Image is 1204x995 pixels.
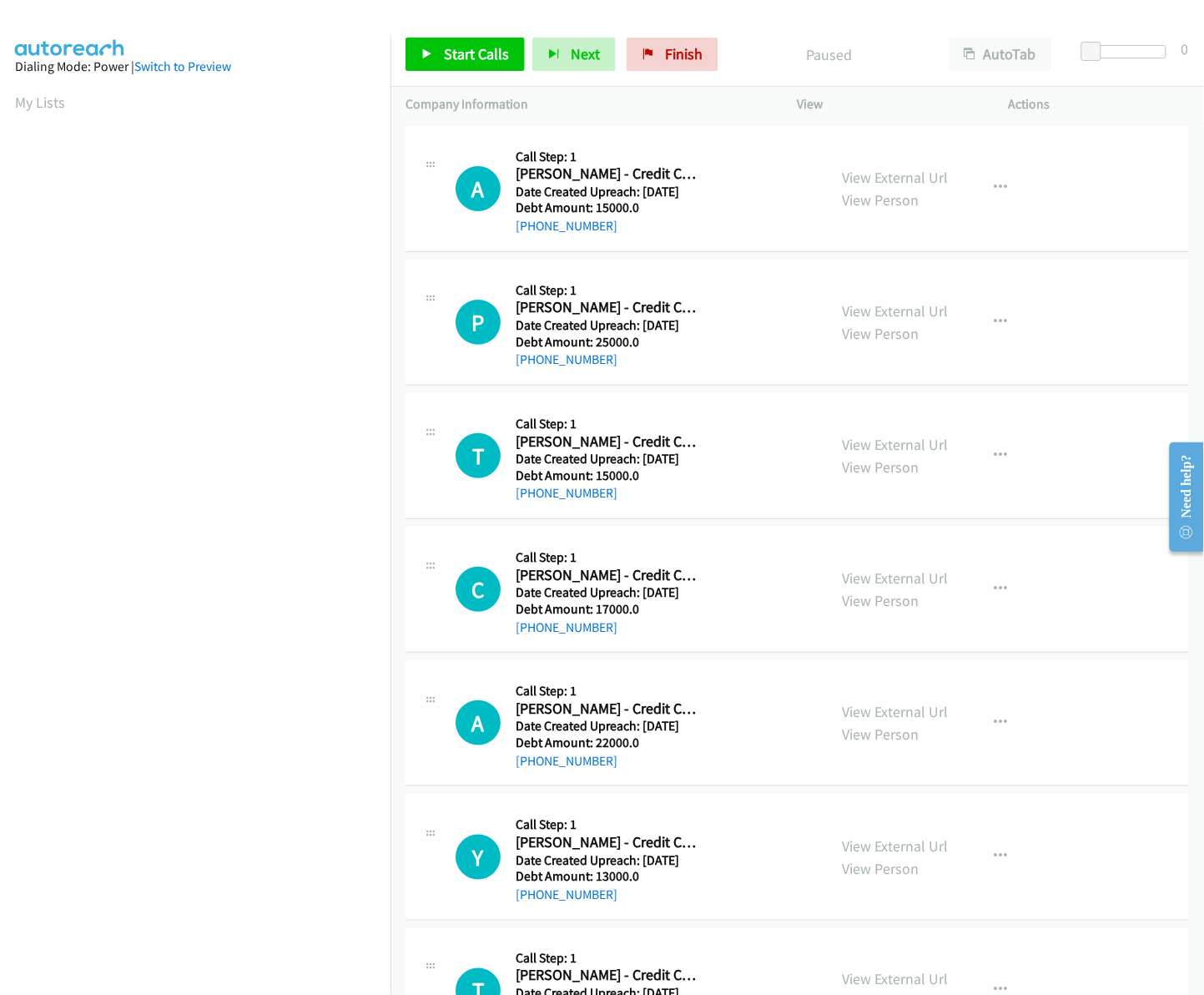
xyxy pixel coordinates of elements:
[516,149,702,165] h5: Call Step: 1
[843,859,919,878] a: View Person
[516,184,702,200] h5: Date Created Upreach: [DATE]
[516,334,702,351] h5: Debt Amount: 25000.0
[843,702,949,721] a: View External Url
[1181,38,1189,60] div: 0
[516,700,702,719] h2: [PERSON_NAME] - Credit Card
[1090,45,1166,58] div: Delay between calls (in seconds)
[516,566,702,585] h2: [PERSON_NAME] - Credit Card
[843,301,949,321] a: View External Url
[843,457,919,477] a: View Person
[516,619,617,635] a: [PHONE_NUMBER]
[516,351,617,367] a: [PHONE_NUMBER]
[516,833,702,852] h2: [PERSON_NAME] - Credit Card
[516,886,617,902] a: [PHONE_NUMBER]
[456,433,501,478] div: The call is yet to be attempted
[516,218,617,234] a: [PHONE_NUMBER]
[627,38,718,71] a: Finish
[516,753,617,769] a: [PHONE_NUMBER]
[516,282,702,299] h5: Call Step: 1
[456,166,501,211] h1: A
[516,601,702,618] h5: Debt Amount: 17000.0
[516,298,702,317] h2: [PERSON_NAME] - Credit Card
[516,432,702,452] h2: [PERSON_NAME] - Credit Card
[798,94,979,114] p: View
[456,567,501,612] h1: C
[456,835,501,880] h1: Y
[456,567,501,612] div: The call is yet to be attempted
[843,591,919,610] a: View Person
[843,168,949,187] a: View External Url
[741,43,919,66] p: Paused
[456,835,501,880] div: The call is yet to be attempted
[665,44,703,63] span: Finish
[456,166,501,211] div: The call is yet to be attempted
[15,129,390,922] iframe: Dialpad
[516,852,702,869] h5: Date Created Upreach: [DATE]
[516,549,702,566] h5: Call Step: 1
[456,433,501,478] h1: T
[843,970,949,989] a: View External Url
[516,868,702,885] h5: Debt Amount: 13000.0
[134,58,231,74] a: Switch to Preview
[516,735,702,751] h5: Debt Amount: 22000.0
[456,300,501,345] div: The call is yet to be attempted
[843,725,919,744] a: View Person
[1008,94,1189,114] p: Actions
[456,700,501,745] div: The call is yet to be attempted
[516,816,702,833] h5: Call Step: 1
[843,568,949,588] a: View External Url
[571,44,600,63] span: Next
[843,836,949,856] a: View External Url
[532,38,616,71] button: Next
[516,416,702,432] h5: Call Step: 1
[456,300,501,345] h1: P
[516,951,702,967] h5: Call Step: 1
[843,190,919,210] a: View Person
[516,200,702,216] h5: Debt Amount: 15000.0
[516,683,702,700] h5: Call Step: 1
[949,38,1052,71] button: AutoTab
[456,700,501,745] h1: A
[406,94,768,114] p: Company Information
[1156,431,1204,563] iframe: Resource Center
[516,451,702,467] h5: Date Created Upreach: [DATE]
[516,485,617,501] a: [PHONE_NUMBER]
[516,317,702,334] h5: Date Created Upreach: [DATE]
[516,467,702,484] h5: Debt Amount: 15000.0
[406,38,525,71] a: Start Calls
[15,57,375,77] div: Dialing Mode: Power |
[516,967,702,986] h2: [PERSON_NAME] - Credit Card
[843,324,919,343] a: View Person
[444,44,509,63] span: Start Calls
[516,718,702,735] h5: Date Created Upreach: [DATE]
[843,435,949,454] a: View External Url
[516,164,702,184] h2: [PERSON_NAME] - Credit Card
[15,93,65,112] a: My Lists
[516,584,702,601] h5: Date Created Upreach: [DATE]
